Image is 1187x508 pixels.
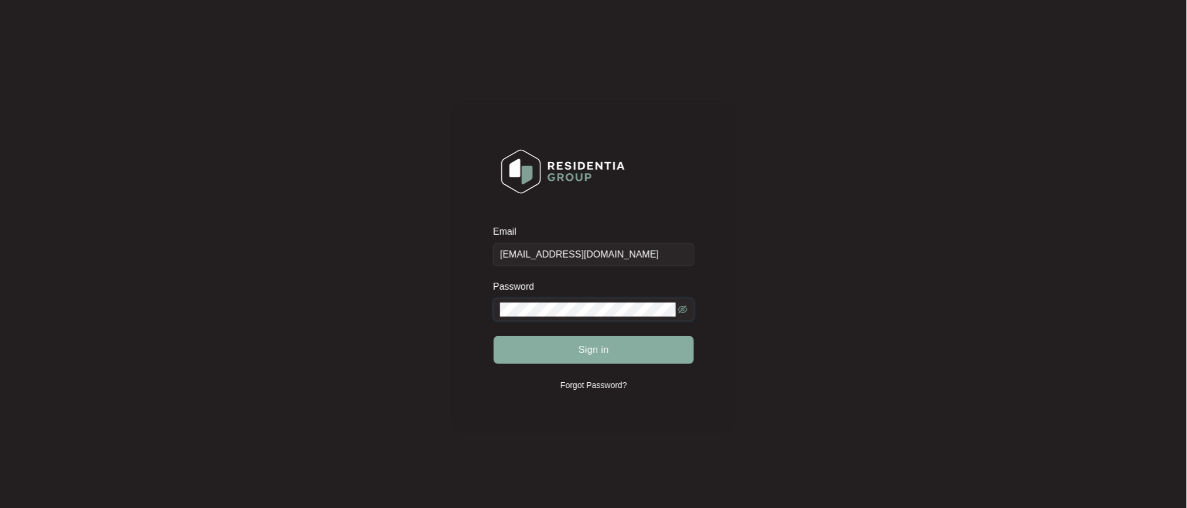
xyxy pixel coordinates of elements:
input: Email [493,243,695,266]
span: Sign in [579,343,609,357]
input: Password [500,303,676,317]
label: Password [493,281,543,293]
p: Forgot Password? [560,379,627,391]
button: Sign in [494,336,694,364]
img: Login Logo [494,142,632,201]
label: Email [493,226,525,238]
span: eye-invisible [678,305,687,314]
